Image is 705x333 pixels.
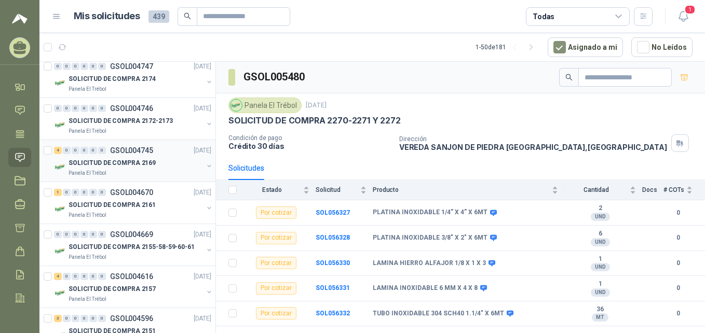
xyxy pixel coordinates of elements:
img: Company Logo [54,161,66,173]
div: MT [592,313,608,322]
div: UND [591,263,610,271]
a: 4 0 0 0 0 0 GSOL004745[DATE] Company LogoSOLICITUD DE COMPRA 2169Panela El Trébol [54,144,213,177]
div: 1 - 50 de 181 [476,39,539,55]
p: SOLICITUD DE COMPRA 2169 [69,158,156,168]
div: 3 [54,315,62,322]
div: 0 [63,231,71,238]
div: 0 [63,105,71,112]
div: Por cotizar [256,282,296,295]
p: Panela El Trébol [69,253,106,261]
div: 4 [54,273,62,280]
p: Condición de pago [228,134,391,142]
div: 0 [80,231,88,238]
b: 1 [564,280,636,288]
div: 0 [80,63,88,70]
div: 0 [89,273,97,280]
div: 0 [98,189,106,196]
div: 0 [89,63,97,70]
p: [DATE] [194,230,211,240]
span: Cantidad [564,186,628,193]
th: # COTs [663,180,705,200]
div: 0 [98,231,106,238]
b: 36 [564,306,636,314]
div: 0 [89,315,97,322]
p: Panela El Trébol [69,85,106,93]
div: 0 [89,147,97,154]
img: Logo peakr [12,12,28,25]
div: 0 [98,315,106,322]
p: GSOL004745 [110,147,153,154]
b: 0 [663,309,693,318]
th: Cantidad [564,180,642,200]
th: Estado [243,180,316,200]
p: Dirección [399,135,667,143]
div: 0 [80,315,88,322]
b: 0 [663,233,693,243]
p: SOLICITUD DE COMPRA 2174 [69,74,156,84]
div: 0 [89,231,97,238]
th: Producto [373,180,564,200]
div: Panela El Trébol [228,98,302,113]
div: 0 [89,105,97,112]
div: 0 [89,189,97,196]
b: 1 [564,255,636,263]
img: Company Logo [54,245,66,257]
p: [DATE] [194,188,211,198]
a: 0 0 0 0 0 0 GSOL004746[DATE] Company LogoSOLICITUD DE COMPRA 2172-2173Panela El Trébol [54,102,213,135]
div: 0 [80,105,88,112]
div: 0 [98,105,106,112]
p: Panela El Trébol [69,211,106,219]
div: 0 [72,147,79,154]
div: UND [591,238,610,246]
div: 0 [54,231,62,238]
b: 0 [663,258,693,268]
h1: Mis solicitudes [74,9,140,24]
p: [DATE] [306,101,327,110]
a: 0 0 0 0 0 0 GSOL004747[DATE] Company LogoSOLICITUD DE COMPRA 2174Panela El Trébol [54,60,213,93]
span: search [565,74,573,81]
th: Docs [642,180,663,200]
div: 0 [72,105,79,112]
span: # COTs [663,186,684,193]
img: Company Logo [54,119,66,131]
b: PLATINA INOXIDABLE 3/8" X 2" X 6MT [373,234,487,242]
div: 0 [72,231,79,238]
div: 0 [98,273,106,280]
h3: GSOL005480 [243,69,306,85]
p: [DATE] [194,62,211,72]
a: 1 0 0 0 0 0 GSOL004670[DATE] Company LogoSOLICITUD DE COMPRA 2161Panela El Trébol [54,186,213,219]
p: [DATE] [194,272,211,282]
b: LAMINA INOXIDABLE 6 MM X 4 X 8 [373,284,478,293]
p: SOLICITUD DE COMPRA 2270-2271 Y 2272 [228,115,401,126]
div: Por cotizar [256,232,296,244]
p: Panela El Trébol [69,127,106,135]
p: [DATE] [194,146,211,156]
p: SOLICITUD DE COMPRA 2155-58-59-60-61 [69,242,195,252]
div: 0 [72,273,79,280]
img: Company Logo [54,287,66,299]
p: GSOL004669 [110,231,153,238]
div: Todas [533,11,554,22]
div: 0 [80,273,88,280]
button: No Leídos [631,37,693,57]
a: SOL056328 [316,234,350,241]
p: GSOL004747 [110,63,153,70]
p: SOLICITUD DE COMPRA 2161 [69,200,156,210]
div: Solicitudes [228,162,264,174]
th: Solicitud [316,180,373,200]
div: 0 [72,63,79,70]
p: GSOL004746 [110,105,153,112]
button: Asignado a mi [548,37,623,57]
p: SOLICITUD DE COMPRA 2157 [69,284,156,294]
p: GSOL004616 [110,273,153,280]
div: 0 [72,189,79,196]
a: SOL056331 [316,284,350,292]
p: Crédito 30 días [228,142,391,150]
b: SOL056332 [316,310,350,317]
b: 2 [564,204,636,213]
div: 0 [54,105,62,112]
div: 0 [80,189,88,196]
p: Panela El Trébol [69,169,106,177]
